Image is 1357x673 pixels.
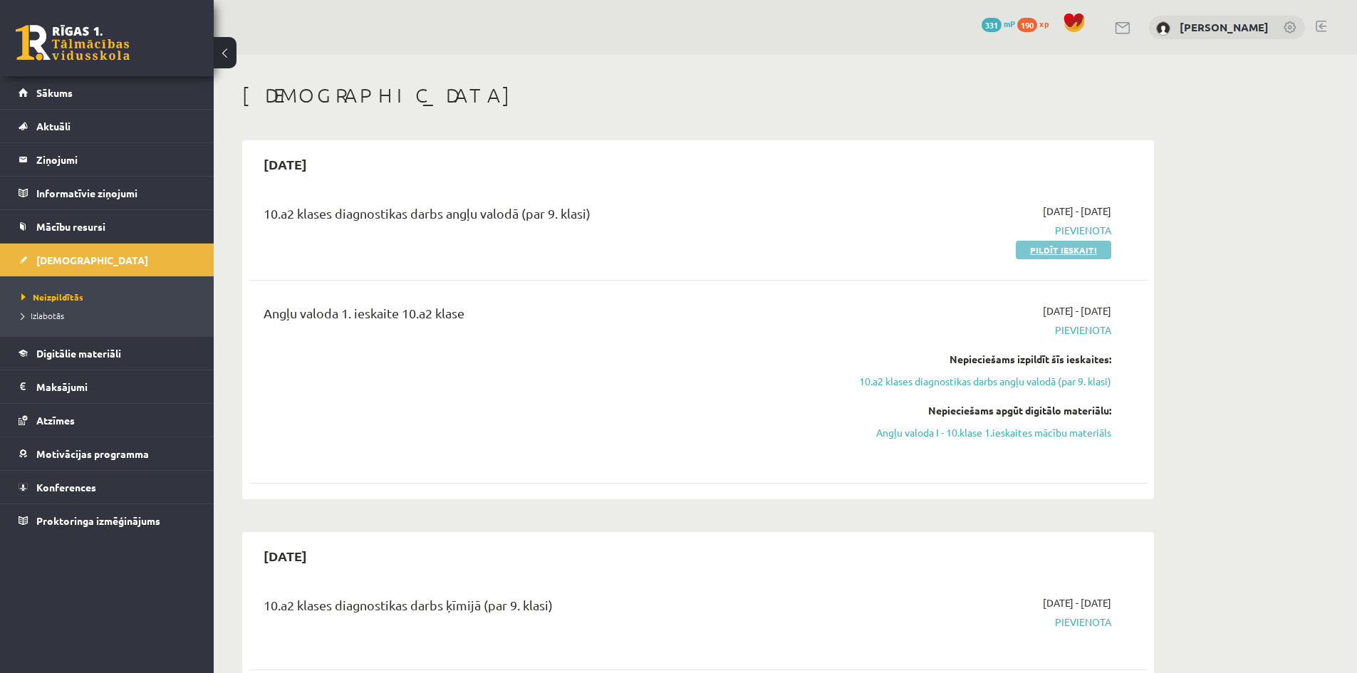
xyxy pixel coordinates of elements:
div: Nepieciešams apgūt digitālo materiālu: [843,403,1111,418]
span: Konferences [36,481,96,494]
span: Atzīmes [36,414,75,427]
a: Atzīmes [19,404,196,437]
img: Marija Mergolde [1156,21,1170,36]
a: 190 xp [1017,18,1056,29]
a: Angļu valoda I - 10.klase 1.ieskaites mācību materiāls [843,425,1111,440]
span: Proktoringa izmēģinājums [36,514,160,527]
div: Nepieciešams izpildīt šīs ieskaites: [843,352,1111,367]
span: Pievienota [843,223,1111,238]
div: Angļu valoda 1. ieskaite 10.a2 klase [264,303,821,330]
span: [DATE] - [DATE] [1043,204,1111,219]
div: 10.a2 klases diagnostikas darbs angļu valodā (par 9. klasi) [264,204,821,230]
legend: Ziņojumi [36,143,196,176]
a: [PERSON_NAME] [1180,20,1269,34]
span: Aktuāli [36,120,71,132]
span: xp [1039,18,1049,29]
a: [DEMOGRAPHIC_DATA] [19,244,196,276]
a: Neizpildītās [21,291,199,303]
h1: [DEMOGRAPHIC_DATA] [242,83,1154,108]
span: [DEMOGRAPHIC_DATA] [36,254,148,266]
span: 190 [1017,18,1037,32]
span: Sākums [36,86,73,99]
a: Proktoringa izmēģinājums [19,504,196,537]
span: Pievienota [843,323,1111,338]
span: mP [1004,18,1015,29]
a: Digitālie materiāli [19,337,196,370]
span: Izlabotās [21,310,64,321]
a: Motivācijas programma [19,437,196,470]
a: Mācību resursi [19,210,196,243]
a: Rīgas 1. Tālmācības vidusskola [16,25,130,61]
span: Neizpildītās [21,291,83,303]
span: [DATE] - [DATE] [1043,595,1111,610]
legend: Informatīvie ziņojumi [36,177,196,209]
a: 10.a2 klases diagnostikas darbs angļu valodā (par 9. klasi) [843,374,1111,389]
span: Digitālie materiāli [36,347,121,360]
a: Pildīt ieskaiti [1016,241,1111,259]
span: 331 [982,18,1002,32]
span: Pievienota [843,615,1111,630]
span: [DATE] - [DATE] [1043,303,1111,318]
legend: Maksājumi [36,370,196,403]
a: Izlabotās [21,309,199,322]
h2: [DATE] [249,147,321,181]
a: Sākums [19,76,196,109]
a: Informatīvie ziņojumi [19,177,196,209]
a: Konferences [19,471,196,504]
a: Ziņojumi [19,143,196,176]
a: 331 mP [982,18,1015,29]
h2: [DATE] [249,539,321,573]
span: Motivācijas programma [36,447,149,460]
a: Maksājumi [19,370,196,403]
span: Mācību resursi [36,220,105,233]
a: Aktuāli [19,110,196,142]
div: 10.a2 klases diagnostikas darbs ķīmijā (par 9. klasi) [264,595,821,622]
